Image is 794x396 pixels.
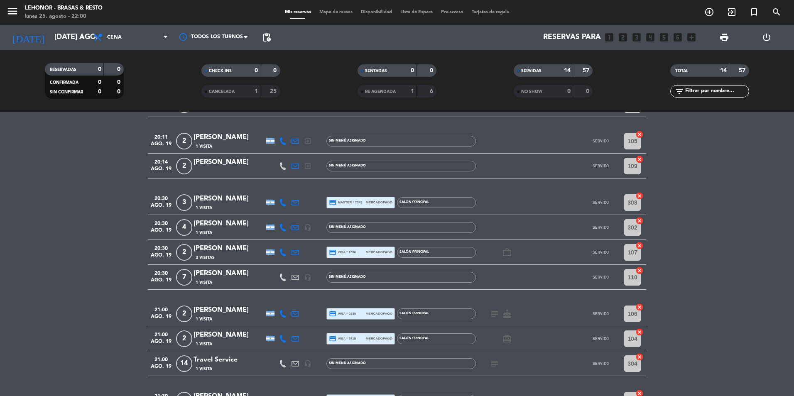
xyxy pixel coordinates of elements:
strong: 0 [98,66,101,72]
span: SIN CONFIRMAR [50,90,83,94]
span: Reservas para [543,33,601,42]
i: cake [502,309,512,319]
span: 1 Visita [196,143,212,150]
i: looks_3 [631,32,642,43]
span: Sin menú asignado [329,139,366,142]
button: SERVIDO [580,269,621,286]
span: ago. 19 [151,227,172,237]
span: TOTAL [675,69,688,73]
button: SERVIDO [580,194,621,211]
span: ago. 19 [151,252,172,262]
button: menu [6,5,19,20]
span: 20:30 [151,243,172,252]
span: 21:00 [151,329,172,339]
span: SALÓN PRINCIPAL [399,200,429,204]
div: Travel Service [194,354,264,365]
span: 21:00 [151,354,172,364]
span: 1 Visita [196,366,212,372]
span: SERVIDAS [521,69,542,73]
span: 1 Visita [196,341,212,347]
div: [PERSON_NAME] [194,132,264,143]
span: 2 [176,133,192,149]
input: Filtrar por nombre... [684,87,749,96]
span: 20:30 [151,268,172,277]
button: SERVIDO [580,158,621,174]
i: cancel [635,192,644,200]
strong: 57 [739,68,747,73]
span: Lista de Espera [396,10,437,15]
i: add_box [686,32,697,43]
span: 3 Visitas [196,254,215,261]
strong: 0 [98,89,101,95]
strong: 14 [564,68,571,73]
div: [PERSON_NAME] [194,305,264,315]
strong: 1 [411,88,414,94]
span: 14 [176,355,192,372]
span: master * 7342 [329,199,363,206]
i: exit_to_app [304,162,311,170]
span: 20:14 [151,156,172,166]
i: credit_card [329,310,336,318]
strong: 0 [117,79,122,85]
span: 4 [176,219,192,236]
span: Pre-acceso [437,10,468,15]
div: LOG OUT [745,25,788,50]
span: Sin menú asignado [329,275,366,279]
i: looks_5 [659,32,669,43]
i: looks_4 [645,32,656,43]
span: 21:00 [151,304,172,314]
i: turned_in_not [749,7,759,17]
span: 20:30 [151,218,172,227]
i: credit_card [329,335,336,342]
strong: 0 [117,89,122,95]
strong: 0 [273,68,278,73]
span: ago. 19 [151,166,172,176]
span: ago. 19 [151,141,172,151]
div: [PERSON_NAME] [194,268,264,279]
i: subject [490,309,500,319]
span: ago. 19 [151,314,172,323]
i: headset_mic [304,360,311,367]
strong: 14 [720,68,727,73]
i: headset_mic [304,224,311,231]
i: cancel [635,328,644,336]
button: SERVIDO [580,133,621,149]
span: mercadopago [366,200,392,205]
i: card_giftcard [502,334,512,344]
span: SERVIDO [593,361,609,366]
span: Sin menú asignado [329,362,366,365]
span: Sin menú asignado [329,225,366,229]
span: RE AGENDADA [365,90,396,94]
div: [PERSON_NAME] [194,157,264,168]
span: visa * 1596 [329,249,356,256]
span: CHECK INS [209,69,232,73]
span: SERVIDO [593,139,609,143]
span: 2 [176,244,192,261]
span: Cena [107,34,122,40]
strong: 0 [567,88,571,94]
i: add_circle_outline [704,7,714,17]
div: Lehonor - Brasas & Resto [25,4,103,12]
span: visa * 7618 [329,335,356,342]
span: SERVIDO [593,164,609,168]
i: exit_to_app [727,7,737,17]
span: ago. 19 [151,364,172,373]
span: 1 Visita [196,230,212,236]
i: cancel [635,130,644,139]
button: SERVIDO [580,330,621,347]
strong: 0 [255,68,258,73]
button: SERVIDO [580,355,621,372]
span: NO SHOW [521,90,542,94]
span: SERVIDO [593,275,609,279]
button: SERVIDO [580,306,621,322]
span: SERVIDO [593,311,609,316]
i: [DATE] [6,28,50,46]
span: 20:30 [151,193,172,203]
span: SALÓN PRINCIPAL [399,250,429,254]
div: [PERSON_NAME] [194,243,264,254]
strong: 0 [117,66,122,72]
span: mercadopago [366,249,392,255]
i: cancel [635,303,644,311]
span: SERVIDO [593,225,609,230]
div: [PERSON_NAME] [194,330,264,340]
